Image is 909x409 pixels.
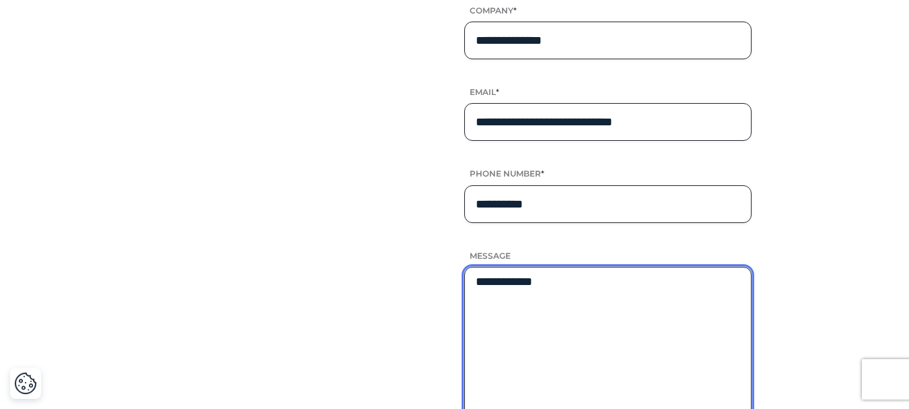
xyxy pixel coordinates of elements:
[464,168,751,179] label: Phone number
[464,86,751,98] label: Email
[14,372,37,395] button: Cookie Settings
[464,250,751,261] label: Message
[14,372,37,395] img: Revisit consent button
[464,5,751,16] label: Company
